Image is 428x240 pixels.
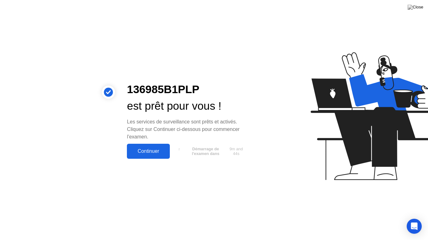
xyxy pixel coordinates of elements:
[127,98,247,114] div: est prêt pour vous !
[127,81,247,98] div: 136985B1PLP
[173,145,247,157] button: Démarrage de l'examen dans9m and 44s
[407,219,422,234] div: Open Intercom Messenger
[127,144,170,159] button: Continuer
[228,147,244,156] span: 9m and 44s
[129,148,168,154] div: Continuer
[127,118,247,141] div: Les services de surveillance sont prêts et activés. Cliquez sur Continuer ci-dessous pour commenc...
[408,5,423,10] img: Close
